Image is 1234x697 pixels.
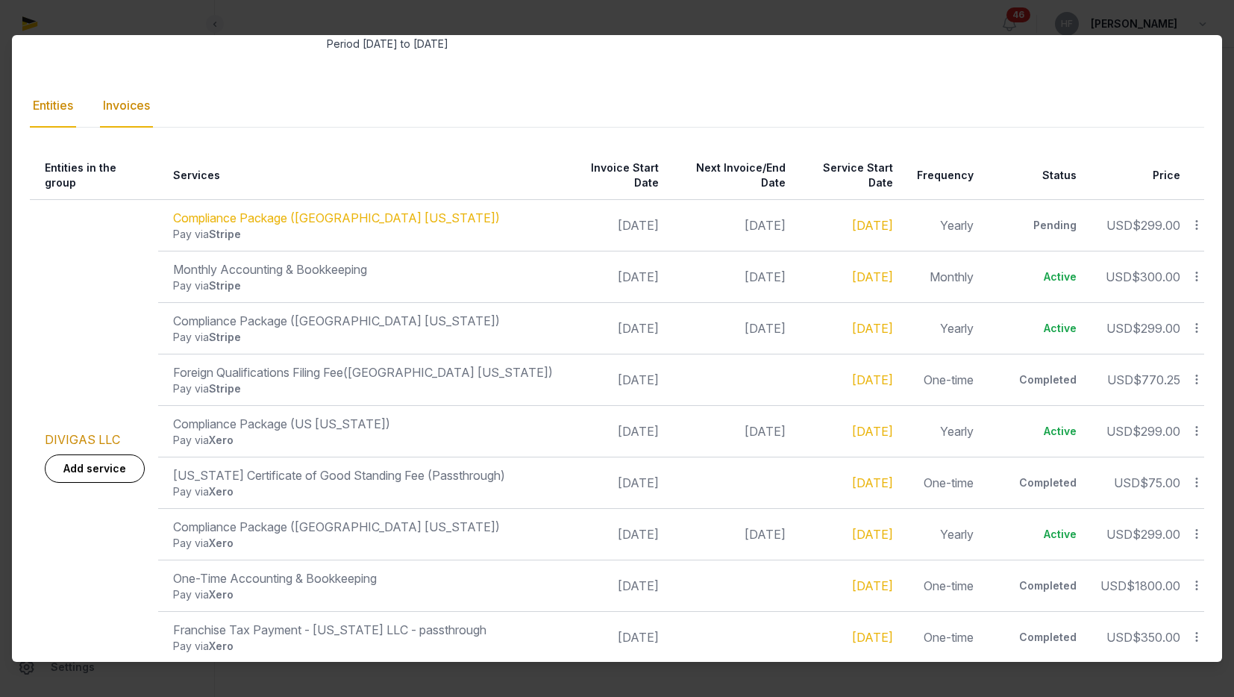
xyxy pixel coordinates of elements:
span: $299.00 [1133,424,1180,439]
th: Invoice Start Date [562,151,668,200]
span: [DATE] [745,218,786,233]
div: Pay via [173,639,553,654]
span: Xero [209,434,234,446]
div: [US_STATE] Certificate of Good Standing Fee (Passthrough) [173,466,553,484]
span: USD [1106,527,1133,542]
span: USD [1100,578,1127,593]
td: [DATE] [562,251,668,302]
div: Pay via [173,381,553,396]
th: Service Start Date [795,151,902,200]
div: Compliance Package ([GEOGRAPHIC_DATA] [US_STATE]) [173,312,553,330]
a: [DATE] [852,475,893,490]
div: Pay via [173,227,553,242]
div: Completed [997,578,1077,593]
span: Xero [209,485,234,498]
span: $75.00 [1140,475,1180,490]
td: [DATE] [562,560,668,611]
div: Compliance Package (US [US_STATE]) [173,415,553,433]
td: Yearly [902,405,983,457]
div: Pay via [173,330,553,345]
th: Status [983,151,1086,200]
th: Services [158,151,562,200]
td: One-time [902,611,983,663]
span: USD [1106,630,1133,645]
span: USD [1106,424,1133,439]
span: Stripe [209,382,241,395]
span: $350.00 [1133,630,1180,645]
td: Yearly [902,508,983,560]
div: Period [DATE] to [DATE] [327,37,1205,51]
td: Monthly [902,251,983,302]
div: Active [997,269,1077,284]
span: Xero [209,640,234,652]
span: Stripe [209,228,241,240]
td: [DATE] [562,354,668,405]
a: [DATE] [852,372,893,387]
span: $299.00 [1133,321,1180,336]
span: [DATE] [745,269,786,284]
span: $770.25 [1133,372,1180,387]
span: USD [1106,321,1133,336]
span: [DATE] [745,321,786,336]
div: Invoices [100,84,153,128]
div: Pay via [173,278,553,293]
td: [DATE] [562,611,668,663]
span: Xero [209,588,234,601]
td: Yearly [902,199,983,251]
dt: Upcoming invoice [30,19,315,51]
div: Foreign Qualifications Filing Fee [173,363,553,381]
a: DIVIGAS LLC [45,432,120,447]
nav: Tabs [30,84,1204,128]
td: [DATE] [562,457,668,508]
span: USD [1106,269,1132,284]
div: Entities [30,84,76,128]
span: $299.00 [1133,527,1180,542]
div: Franchise Tax Payment - [US_STATE] LLC - passthrough [173,621,553,639]
div: Monthly Accounting & Bookkeeping [173,260,553,278]
span: USD [1107,372,1133,387]
div: Active [997,527,1077,542]
a: [DATE] [852,424,893,439]
div: Pay via [173,587,553,602]
span: Stripe [209,279,241,292]
span: Xero [209,537,234,549]
div: Completed [997,630,1077,645]
div: Pending [997,218,1077,233]
td: One-time [902,457,983,508]
div: Pay via [173,433,553,448]
th: Next Invoice/End Date [668,151,795,200]
a: Compliance Package ([GEOGRAPHIC_DATA] [US_STATE]) [173,210,500,225]
span: USD [1106,218,1133,233]
div: Pay via [173,484,553,499]
span: [DATE] [745,527,786,542]
td: [DATE] [562,405,668,457]
span: $299.00 [1133,218,1180,233]
th: Entities in the group [30,151,158,200]
div: Completed [997,475,1077,490]
span: USD [1114,475,1140,490]
div: Active [997,424,1077,439]
td: One-time [902,354,983,405]
span: Stripe [209,331,241,343]
a: [DATE] [852,321,893,336]
th: Frequency [902,151,983,200]
td: One-time [902,560,983,611]
td: [DATE] [562,199,668,251]
td: Yearly [902,302,983,354]
div: Pay via [173,536,553,551]
td: [DATE] [562,302,668,354]
td: [DATE] [562,508,668,560]
div: Completed [997,372,1077,387]
span: $1800.00 [1127,578,1180,593]
span: [DATE] [745,424,786,439]
a: [DATE] [852,630,893,645]
a: Add service [45,454,145,483]
th: Price [1086,151,1189,200]
span: $300.00 [1132,269,1180,284]
div: Active [997,321,1077,336]
a: [DATE] [852,578,893,593]
div: Compliance Package ([GEOGRAPHIC_DATA] [US_STATE]) [173,518,553,536]
a: [DATE] [852,218,893,233]
div: One-Time Accounting & Bookkeeping [173,569,553,587]
span: ([GEOGRAPHIC_DATA] [US_STATE]) [343,365,553,380]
